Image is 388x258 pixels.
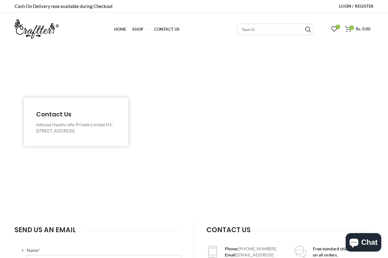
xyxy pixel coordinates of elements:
strong: Free standard shipping [313,246,356,251]
span: Home [114,27,126,32]
a: Shop [129,23,151,35]
span: Inhouse Handicrafts Private Limited H1-[STREET_ADDRESS] [36,122,113,133]
a: 0 Rs. 0.00 [342,23,374,35]
a: Home [111,23,129,35]
span: Rs. 0.00 [356,26,371,31]
a: Contact Us [151,23,183,35]
span: 0 [336,25,340,29]
span: CONTACT US [206,225,251,235]
a: 0 [328,23,340,35]
input: Search [237,24,314,35]
h4: SEND US AN EMAIL [14,225,82,235]
span: 0 [349,25,354,30]
span: Contact Us [36,110,71,119]
strong: Phone: [225,246,238,251]
inbox-online-store-chat: Shopify online store chat [344,233,383,253]
strong: Email: [225,252,237,257]
input: Search [305,26,311,33]
span: Login / Register [339,4,374,9]
strong: on all orders. [313,252,338,257]
label: Name [27,247,182,253]
span: Contact Us [154,27,180,32]
img: craftter.com [14,19,59,39]
span: Shop [132,27,143,32]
